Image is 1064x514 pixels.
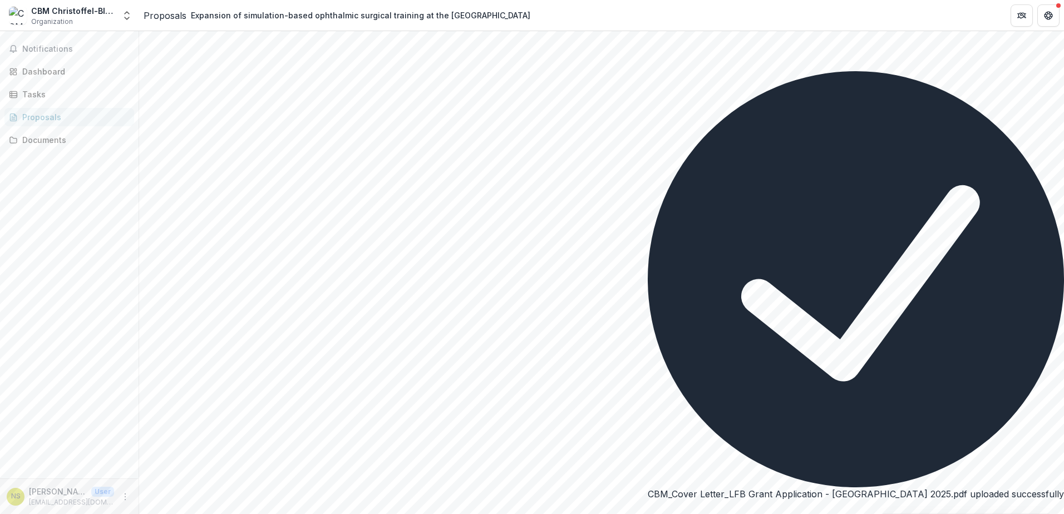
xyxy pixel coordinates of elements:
[119,4,135,27] button: Open entity switcher
[22,134,125,146] div: Documents
[31,5,115,17] div: CBM Christoffel-Blindenmission [DEMOGRAPHIC_DATA] Blind Mission e.V.
[144,7,535,23] nav: breadcrumb
[91,487,114,497] p: User
[11,493,21,500] div: Nahid Hasan Sumon
[4,40,134,58] button: Notifications
[22,88,125,100] div: Tasks
[4,62,134,81] a: Dashboard
[4,131,134,149] a: Documents
[1037,4,1060,27] button: Get Help
[22,111,125,123] div: Proposals
[29,486,87,497] p: [PERSON_NAME] [PERSON_NAME]
[29,497,114,507] p: [EMAIL_ADDRESS][DOMAIN_NAME]
[119,490,132,503] button: More
[191,9,530,21] div: Expansion of simulation-based ophthalmic surgical training at the [GEOGRAPHIC_DATA]
[22,66,125,77] div: Dashboard
[31,17,73,27] span: Organization
[22,45,130,54] span: Notifications
[144,9,186,22] a: Proposals
[9,7,27,24] img: CBM Christoffel-Blindenmission Christian Blind Mission e.V.
[4,108,134,126] a: Proposals
[4,85,134,103] a: Tasks
[1011,4,1033,27] button: Partners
